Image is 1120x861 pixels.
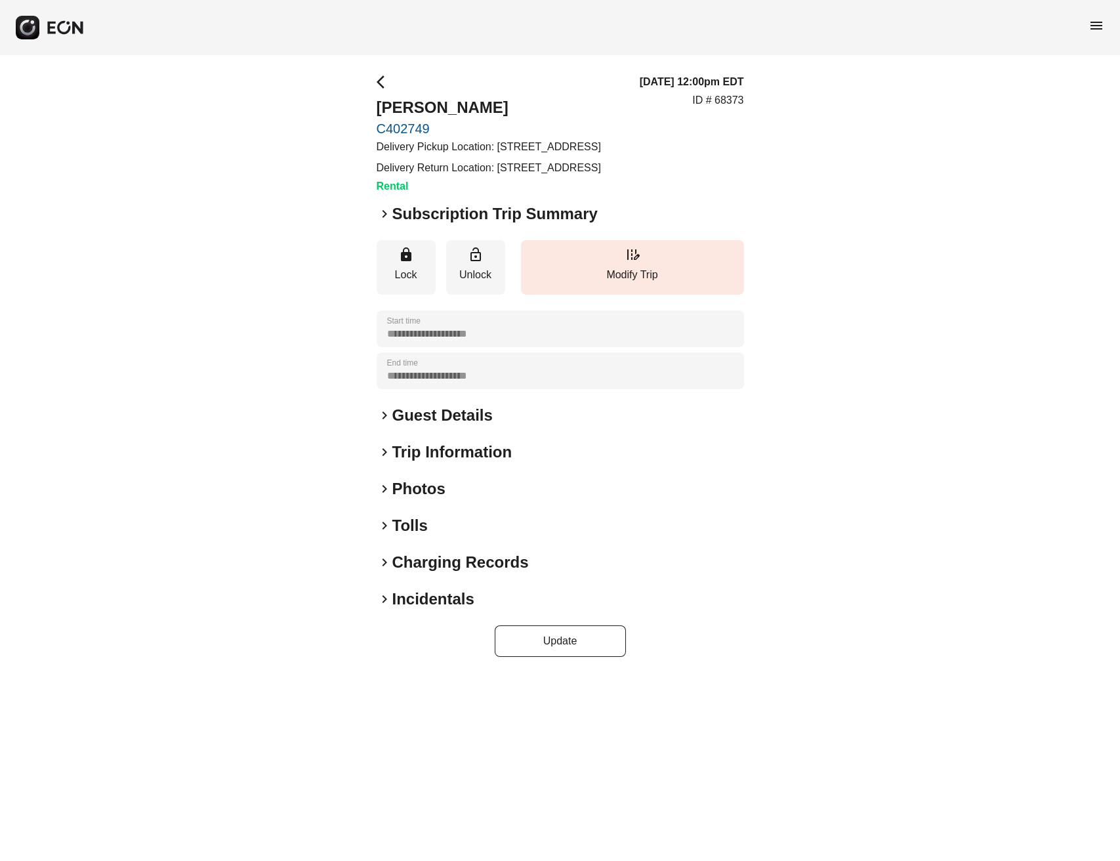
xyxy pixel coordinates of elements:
[446,240,505,295] button: Unlock
[495,625,626,657] button: Update
[377,160,601,176] p: Delivery Return Location: [STREET_ADDRESS]
[453,267,499,283] p: Unlock
[468,247,484,262] span: lock_open
[692,93,743,108] p: ID # 68373
[392,589,474,610] h2: Incidentals
[521,240,744,295] button: Modify Trip
[392,405,493,426] h2: Guest Details
[640,74,744,90] h3: [DATE] 12:00pm EDT
[377,481,392,497] span: keyboard_arrow_right
[1089,18,1104,33] span: menu
[377,518,392,534] span: keyboard_arrow_right
[392,478,446,499] h2: Photos
[392,442,512,463] h2: Trip Information
[377,408,392,423] span: keyboard_arrow_right
[377,139,601,155] p: Delivery Pickup Location: [STREET_ADDRESS]
[377,240,436,295] button: Lock
[398,247,414,262] span: lock
[377,121,601,136] a: C402749
[625,247,640,262] span: edit_road
[392,515,428,536] h2: Tolls
[377,178,601,194] h3: Rental
[528,267,737,283] p: Modify Trip
[377,206,392,222] span: keyboard_arrow_right
[392,552,529,573] h2: Charging Records
[377,74,392,90] span: arrow_back_ios
[377,555,392,570] span: keyboard_arrow_right
[377,591,392,607] span: keyboard_arrow_right
[392,203,598,224] h2: Subscription Trip Summary
[383,267,429,283] p: Lock
[377,444,392,460] span: keyboard_arrow_right
[377,97,601,118] h2: [PERSON_NAME]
